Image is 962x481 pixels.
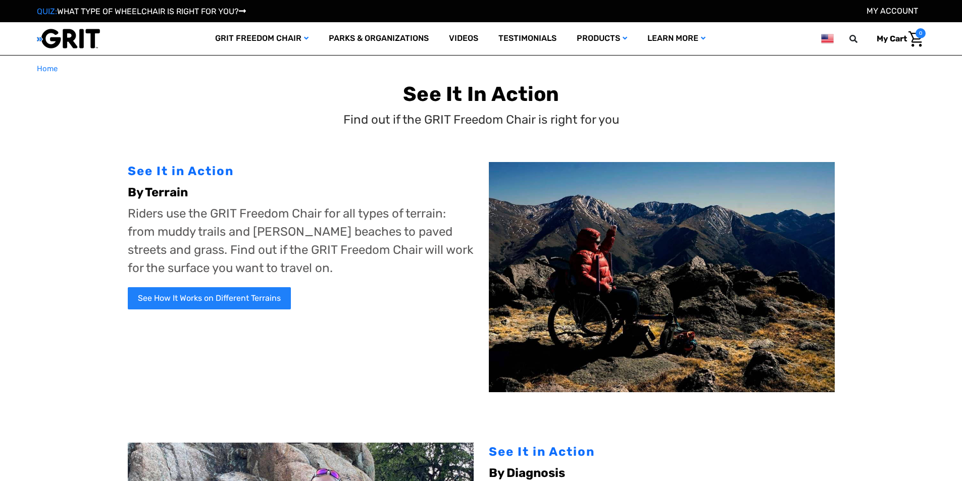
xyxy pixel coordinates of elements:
a: Testimonials [488,22,567,55]
span: QUIZ: [37,7,57,16]
a: GRIT Freedom Chair [205,22,319,55]
b: See It In Action [403,82,559,106]
img: Cart [908,31,923,47]
nav: Breadcrumb [37,63,926,75]
p: Riders use the GRIT Freedom Chair for all types of terrain: from muddy trails and [PERSON_NAME] b... [128,204,474,277]
a: Parks & Organizations [319,22,439,55]
a: Account [867,6,918,16]
p: Find out if the GRIT Freedom Chair is right for you [343,111,619,129]
div: See It in Action [489,443,835,461]
div: See It in Action [128,162,474,180]
a: Products [567,22,637,55]
b: By Terrain [128,185,188,199]
a: Home [37,63,58,75]
span: Home [37,64,58,73]
img: GRIT All-Terrain Wheelchair and Mobility Equipment [37,28,100,49]
span: 0 [916,28,926,38]
a: Cart with 0 items [869,28,926,49]
span: My Cart [877,34,907,43]
a: See How It Works on Different Terrains [128,287,291,309]
img: Melissa on rocky terrain using GRIT Freedom Chair hiking [489,162,835,393]
a: QUIZ:WHAT TYPE OF WHEELCHAIR IS RIGHT FOR YOU? [37,7,246,16]
a: Videos [439,22,488,55]
a: Learn More [637,22,716,55]
input: Search [854,28,869,49]
b: By Diagnosis [489,466,565,480]
img: us.png [821,32,833,45]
